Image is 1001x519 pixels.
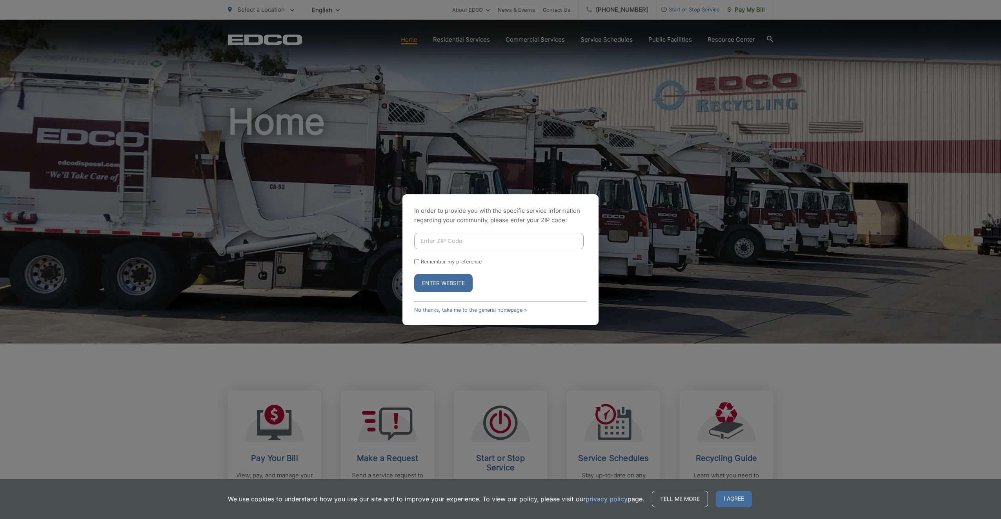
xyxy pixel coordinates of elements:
a: No thanks, take me to the general homepage > [414,307,527,313]
label: Remember my preference [421,259,482,265]
button: Enter Website [414,274,473,292]
span: I agree [716,491,752,507]
a: privacy policy [586,494,628,504]
p: We use cookies to understand how you use our site and to improve your experience. To view our pol... [228,494,644,504]
input: Enter ZIP Code [414,233,584,249]
p: In order to provide you with the specific service information regarding your community, please en... [414,206,587,225]
a: Tell me more [652,491,708,507]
